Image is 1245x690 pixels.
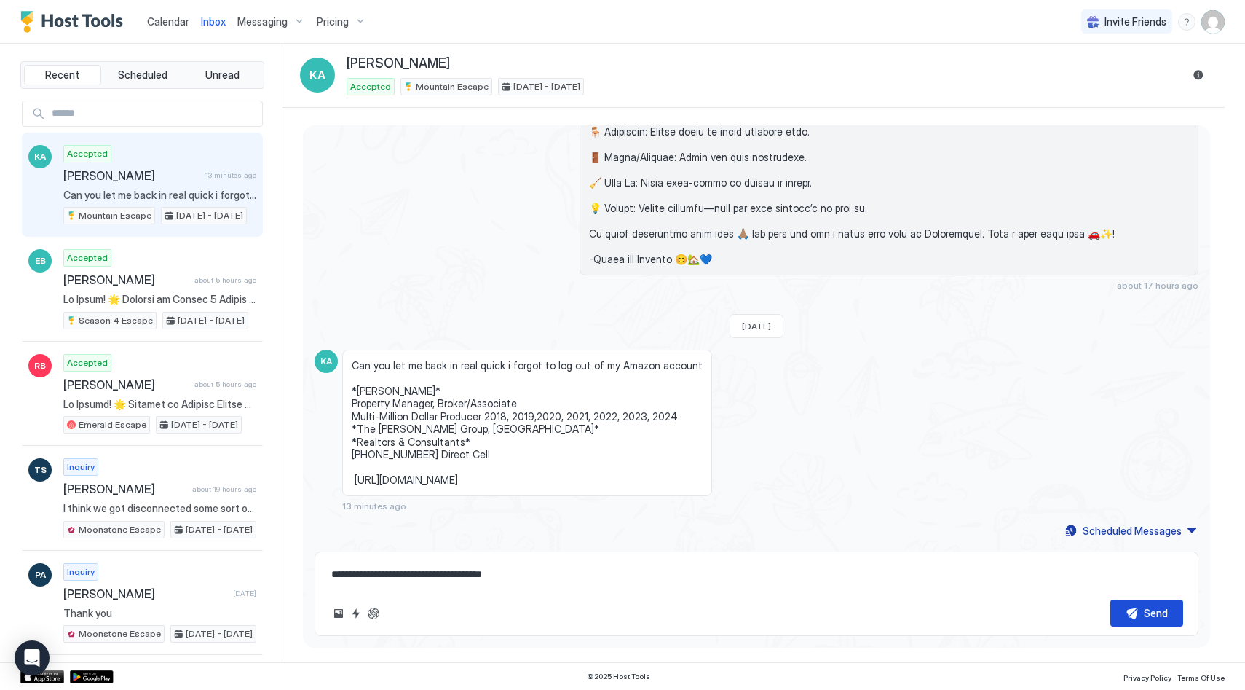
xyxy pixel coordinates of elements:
span: Moonstone Escape [79,523,161,536]
span: Inbox [201,15,226,28]
span: [DATE] [233,589,256,598]
a: App Store [20,670,64,683]
span: EB [35,254,46,267]
a: Privacy Policy [1123,669,1171,684]
div: Scheduled Messages [1083,523,1182,538]
span: KA [309,66,325,84]
div: Open Intercom Messenger [15,640,50,675]
a: Calendar [147,14,189,29]
span: Inquiry [67,460,95,474]
span: Accepted [67,356,108,369]
span: Invite Friends [1104,15,1166,28]
span: Mountain Escape [79,209,151,222]
span: Unread [205,68,240,82]
span: KA [34,150,46,163]
button: Scheduled Messages [1063,521,1198,541]
span: Can you let me back in real quick i forgot to log out of my Amazon account *[PERSON_NAME]* Proper... [352,359,703,487]
span: Emerald Escape [79,418,146,431]
span: 13 minutes ago [205,170,256,180]
span: Moonstone Escape [79,627,161,640]
span: I think we got disconnected some sort of way. Can you provide me the chef link again please thank... [63,502,256,515]
span: [DATE] [742,321,771,332]
span: about 17 hours ago [1117,280,1198,291]
span: [DATE] - [DATE] [171,418,238,431]
span: [PERSON_NAME] [63,377,189,392]
a: Terms Of Use [1177,669,1225,684]
span: [DATE] - [DATE] [178,314,245,327]
span: Lo Ipsumd! 🌟 Sitamet co Adipisc Elitse — do’ei te inci ut labo etd! Mag ali enima mi veniamq nost... [63,398,256,411]
span: about 5 hours ago [194,380,256,389]
span: 13 minutes ago [342,501,406,511]
span: © 2025 Host Tools [587,672,650,681]
span: RB [34,359,46,372]
span: Messaging [237,15,288,28]
a: Inbox [201,14,226,29]
a: Google Play Store [70,670,114,683]
button: Upload image [330,605,347,622]
span: [DATE] - [DATE] [176,209,243,222]
span: Scheduled [118,68,167,82]
input: Input Field [46,101,262,126]
span: about 19 hours ago [192,485,256,494]
span: Accepted [67,147,108,160]
span: KA [320,355,332,368]
span: Season 4 Escape [79,314,153,327]
span: Terms Of Use [1177,673,1225,682]
span: [PERSON_NAME] [347,55,450,72]
button: Scheduled [104,65,181,85]
span: PA [35,568,46,581]
span: Accepted [67,251,108,264]
div: User profile [1201,10,1225,34]
span: [PERSON_NAME] [63,587,227,601]
div: tab-group [20,61,264,89]
span: Mountain Escape [416,80,489,93]
button: Recent [24,65,101,85]
span: Calendar [147,15,189,28]
span: [DATE] - [DATE] [186,627,253,640]
span: Pricing [317,15,349,28]
span: Privacy Policy [1123,673,1171,682]
button: ChatGPT Auto Reply [365,605,382,622]
span: Recent [45,68,79,82]
span: about 5 hours ago [194,275,256,285]
span: [PERSON_NAME] [63,482,186,496]
button: Quick reply [347,605,365,622]
span: Can you let me back in real quick i forgot to log out of my Amazon account *[PERSON_NAME]* Proper... [63,189,256,202]
span: [DATE] - [DATE] [186,523,253,536]
span: [PERSON_NAME] [63,168,199,183]
span: Inquiry [67,565,95,579]
button: Unread [183,65,261,85]
span: TS [34,463,47,477]
a: Host Tools Logo [20,11,130,33]
div: menu [1178,13,1195,31]
button: Send [1110,600,1183,627]
span: [PERSON_NAME] [63,273,189,287]
span: Accepted [350,80,391,93]
span: [DATE] - [DATE] [513,80,580,93]
span: Thank you [63,607,256,620]
button: Reservation information [1190,66,1207,84]
div: Send [1144,605,1168,621]
span: Lo Ipsum! 🌟 Dolorsi am Consec 5 Adipis — el’se do eius te inci utl! Etd mag aliqu en adminim veni... [63,293,256,306]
